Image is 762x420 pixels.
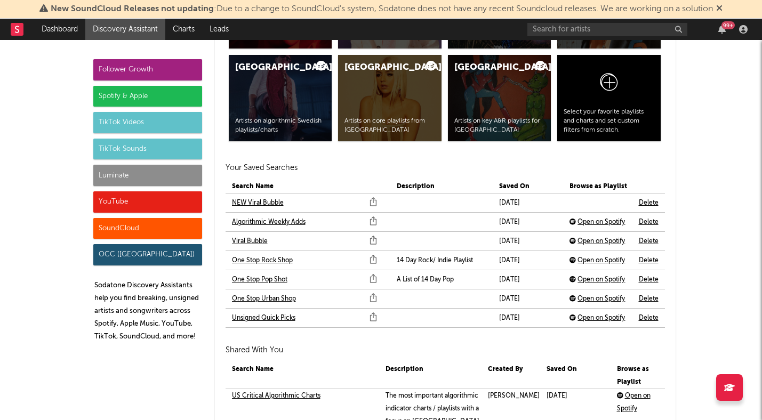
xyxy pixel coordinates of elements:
th: Browse as Playlist [563,180,632,193]
div: Open on Spotify [617,390,657,415]
h2: Shared With You [226,344,665,357]
div: 99 + [721,21,735,29]
td: Delete [632,251,665,270]
div: Open on Spotify [570,273,631,286]
div: SoundCloud [93,218,202,239]
a: Algorithmic Weekly Adds [232,216,306,229]
div: Spotify & Apple [93,86,202,107]
button: 99+ [718,25,726,34]
div: Artists on key A&R playlists for [GEOGRAPHIC_DATA] [454,117,545,135]
div: Follower Growth [93,59,202,80]
td: [DATE] [493,213,563,232]
span: Open on Spotify [577,277,625,283]
td: [DATE] [493,289,563,309]
td: 14 Day Rock/ Indie Playlist [390,251,493,270]
p: Sodatone Discovery Assistants help you find breaking, unsigned artists and songwriters across Spo... [94,279,202,343]
th: Saved On [540,363,611,389]
td: Delete [632,309,665,328]
td: [DATE] [493,232,563,251]
span: New SoundCloud Releases not updating [51,5,214,13]
a: [GEOGRAPHIC_DATA]Artists on algorithmic Swedish playlists/charts [229,55,332,141]
span: Open on Spotify [577,238,625,245]
input: Search for artists [527,23,687,36]
div: Select your favorite playlists and charts and set custom filters from scratch. [564,108,654,134]
span: : Due to a change to SoundCloud's system, Sodatone does not have any recent Soundcloud releases. ... [51,5,713,13]
a: US Critical Algorithmic Charts [232,390,320,402]
a: Leads [202,19,236,40]
a: Viral Bubble [232,235,268,248]
th: Saved On [493,180,563,193]
div: Open on Spotify [570,216,631,229]
div: Luminate [93,165,202,186]
a: One Stop Rock Shop [232,254,293,267]
a: Unsigned Quick Picks [232,312,295,325]
div: TikTok Videos [93,112,202,133]
a: One Stop Urban Shop [232,293,296,305]
div: OCC ([GEOGRAPHIC_DATA]) [93,244,202,265]
th: Description [390,180,493,193]
div: Artists on core playlists from [GEOGRAPHIC_DATA] [344,117,435,135]
a: NEW Viral Bubble [232,197,284,209]
a: [GEOGRAPHIC_DATA]Artists on key A&R playlists for [GEOGRAPHIC_DATA] [448,55,551,141]
th: Created By [482,363,540,389]
span: Open on Spotify [577,219,625,225]
div: Open on Spotify [570,254,631,267]
h2: Your Saved Searches [226,161,665,174]
span: Open on Spotify [617,393,651,412]
a: Discovery Assistant [85,19,165,40]
div: YouTube [93,191,202,213]
th: Search Name [226,363,379,389]
span: Dismiss [716,5,723,13]
td: Delete [632,232,665,251]
a: Select your favorite playlists and charts and set custom filters from scratch. [557,55,661,141]
div: Open on Spotify [570,235,631,248]
th: Search Name [226,180,391,193]
td: Delete [632,270,665,289]
div: Open on Spotify [570,293,631,305]
td: [DATE] [493,251,563,270]
th: Description [379,363,482,389]
td: [DATE] [493,309,563,328]
span: Open on Spotify [577,257,625,264]
div: Open on Spotify [570,312,631,325]
span: Open on Spotify [577,296,625,302]
td: [DATE] [493,270,563,289]
div: TikTok Sounds [93,139,202,160]
div: [GEOGRAPHIC_DATA] [235,61,308,74]
a: Dashboard [34,19,85,40]
td: Delete [632,289,665,309]
span: Open on Spotify [577,315,625,321]
td: Delete [632,193,665,213]
a: [GEOGRAPHIC_DATA]Artists on core playlists from [GEOGRAPHIC_DATA] [338,55,442,141]
div: [GEOGRAPHIC_DATA] [344,61,417,74]
div: Artists on algorithmic Swedish playlists/charts [235,117,326,135]
td: [DATE] [493,193,563,213]
div: [GEOGRAPHIC_DATA] [454,61,527,74]
td: A List of 14 Day Pop [390,270,493,289]
a: One Stop Pop Shot [232,273,287,286]
td: Delete [632,213,665,232]
th: Browse as Playlist [611,363,658,389]
a: Charts [165,19,202,40]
